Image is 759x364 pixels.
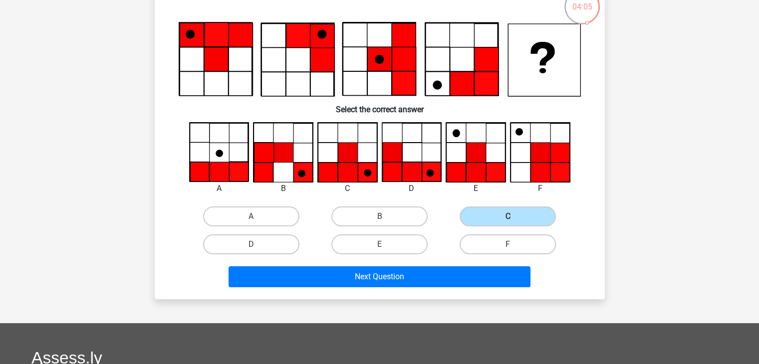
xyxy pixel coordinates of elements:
[203,206,299,226] label: A
[460,234,556,254] label: F
[374,182,450,194] div: D
[310,182,385,194] div: C
[246,182,321,194] div: B
[171,97,589,114] h6: Select the correct answer
[229,266,530,287] button: Next Question
[331,206,428,226] label: B
[503,182,578,194] div: F
[203,234,299,254] label: D
[460,206,556,226] label: C
[182,182,257,194] div: A
[438,182,513,194] div: E
[331,234,428,254] label: E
